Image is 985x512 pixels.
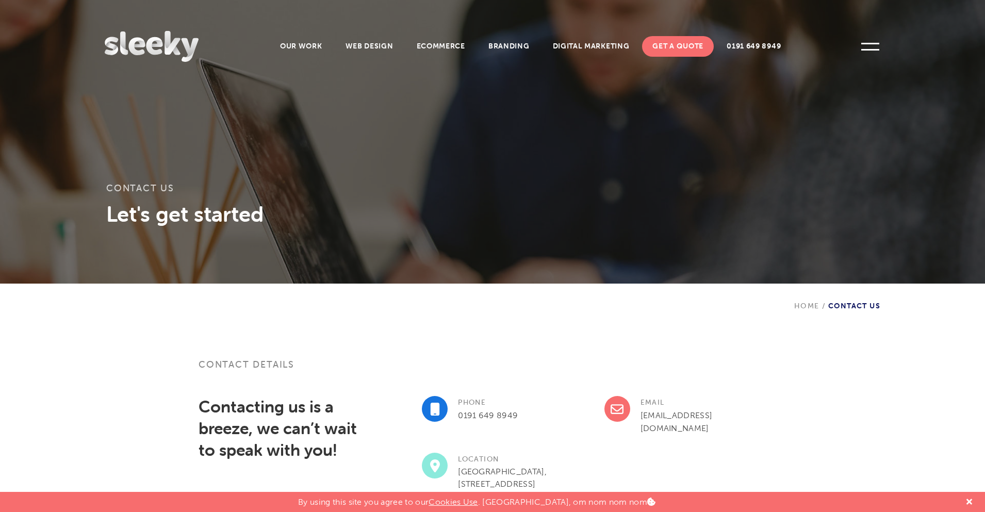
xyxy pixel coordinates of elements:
[641,410,713,433] a: [EMAIL_ADDRESS][DOMAIN_NAME]
[298,492,655,507] p: By using this site you agree to our . [GEOGRAPHIC_DATA], om nom nom nom
[106,183,879,201] h1: Contact Us
[604,396,768,409] h3: Email
[199,396,363,461] h2: Contacting us is a breeze, we can’t wait to speak with you!
[270,36,333,57] a: Our Work
[429,497,478,507] a: Cookies Use
[422,396,586,409] h3: Phone
[716,36,791,57] a: 0191 649 8949
[611,403,623,416] img: envelope-regular.svg
[422,453,586,466] h3: Location
[406,36,475,57] a: Ecommerce
[430,403,440,416] img: mobile-solid.svg
[458,410,518,420] a: 0191 649 8949
[819,302,828,310] span: /
[794,302,819,310] a: Home
[199,358,786,383] h3: Contact details
[335,36,404,57] a: Web Design
[794,284,880,310] div: Contact Us
[478,36,540,57] a: Branding
[430,459,440,472] img: location-dot-solid.svg
[543,36,640,57] a: Digital Marketing
[105,31,199,62] img: Sleeky Web Design Newcastle
[106,201,879,227] h3: Let's get started
[642,36,714,57] a: Get A Quote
